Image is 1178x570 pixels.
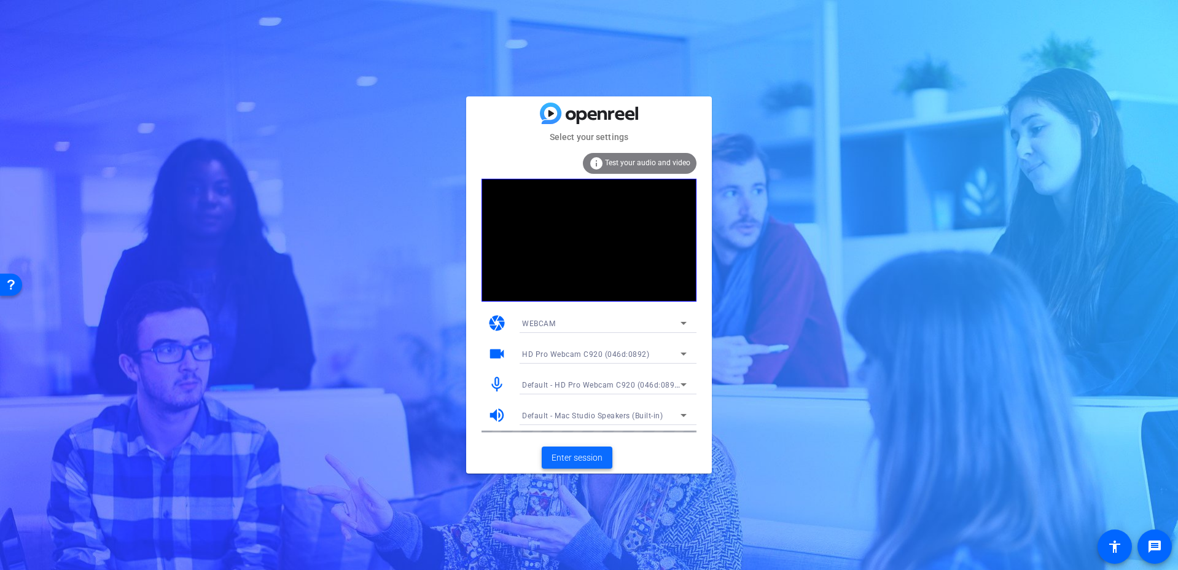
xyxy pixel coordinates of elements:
[542,447,612,469] button: Enter session
[552,451,603,464] span: Enter session
[522,380,682,389] span: Default - HD Pro Webcam C920 (046d:0892)
[522,350,649,359] span: HD Pro Webcam C920 (046d:0892)
[540,103,638,124] img: blue-gradient.svg
[466,130,712,144] mat-card-subtitle: Select your settings
[488,406,506,424] mat-icon: volume_up
[522,412,663,420] span: Default - Mac Studio Speakers (Built-in)
[488,375,506,394] mat-icon: mic_none
[488,314,506,332] mat-icon: camera
[522,319,555,328] span: WEBCAM
[589,156,604,171] mat-icon: info
[488,345,506,363] mat-icon: videocam
[605,158,690,167] span: Test your audio and video
[1107,539,1122,554] mat-icon: accessibility
[1147,539,1162,554] mat-icon: message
